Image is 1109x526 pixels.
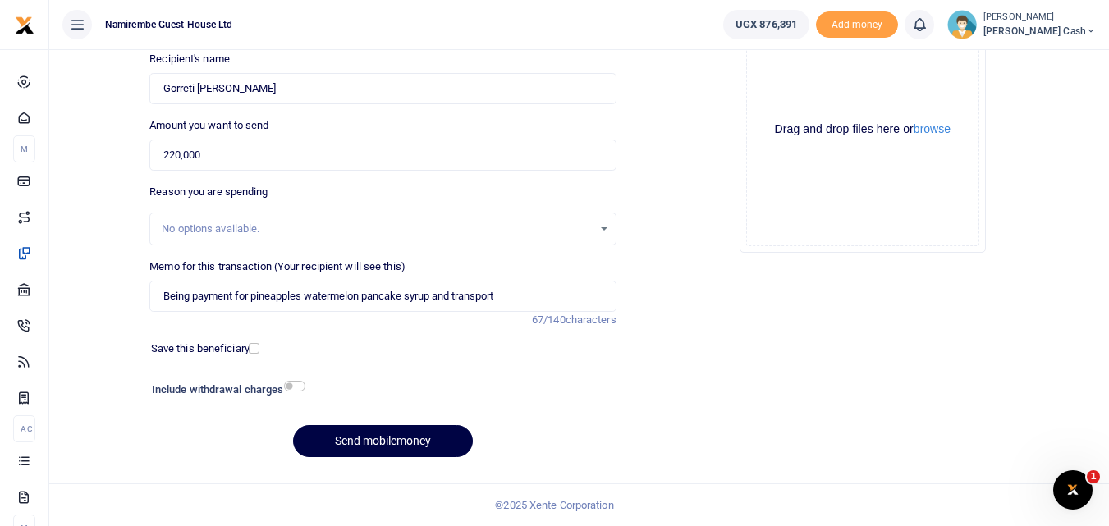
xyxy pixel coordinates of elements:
img: logo-small [15,16,34,35]
span: Add money [816,11,898,39]
h6: Include withdrawal charges [152,383,298,396]
button: Send mobilemoney [293,425,473,457]
label: Memo for this transaction (Your recipient will see this) [149,258,406,275]
a: UGX 876,391 [723,10,809,39]
div: No options available. [162,221,592,237]
li: Wallet ballance [717,10,816,39]
label: Recipient's name [149,51,230,67]
span: 1 [1087,470,1100,483]
div: Drag and drop files here or [747,121,978,137]
span: 67/140 [532,313,566,326]
li: Toup your wallet [816,11,898,39]
a: profile-user [PERSON_NAME] [PERSON_NAME] Cash [947,10,1096,39]
div: File Uploader [740,7,986,253]
span: UGX 876,391 [736,16,797,33]
span: Namirembe Guest House Ltd [99,17,240,32]
img: profile-user [947,10,977,39]
iframe: Intercom live chat [1053,470,1093,510]
label: Reason you are spending [149,184,268,200]
input: Loading name... [149,73,616,104]
a: logo-small logo-large logo-large [15,18,34,30]
li: M [13,135,35,162]
label: Amount you want to send [149,117,268,134]
span: characters [566,313,616,326]
span: [PERSON_NAME] Cash [983,24,1096,39]
a: Add money [816,17,898,30]
small: [PERSON_NAME] [983,11,1096,25]
input: UGX [149,140,616,171]
input: Enter extra information [149,281,616,312]
label: Save this beneficiary [151,341,250,357]
li: Ac [13,415,35,442]
button: browse [914,123,951,135]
